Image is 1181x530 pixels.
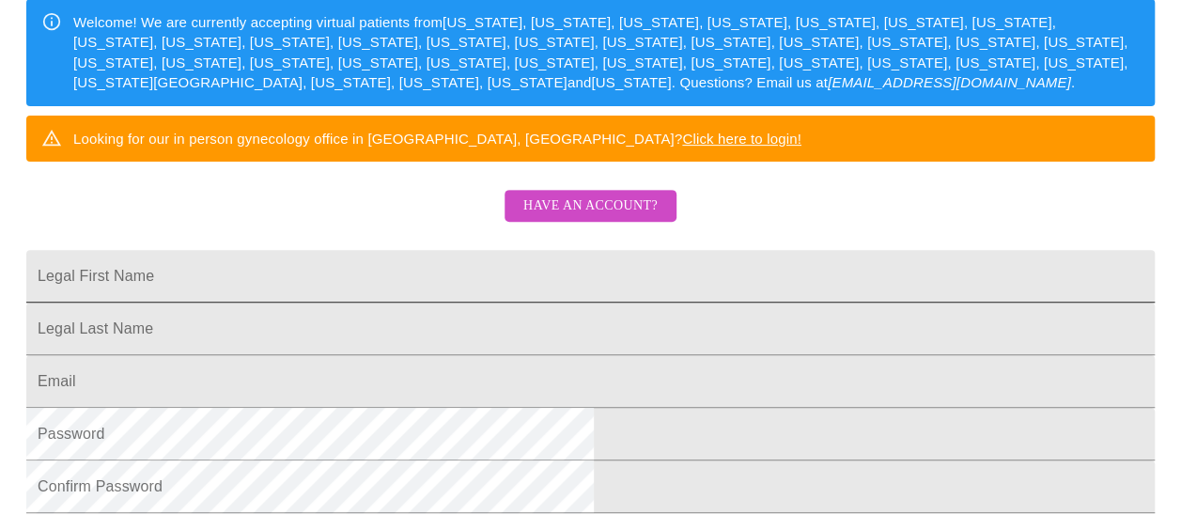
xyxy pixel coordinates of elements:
[73,121,801,156] div: Looking for our in person gynecology office in [GEOGRAPHIC_DATA], [GEOGRAPHIC_DATA]?
[682,131,801,147] a: Click here to login!
[828,74,1071,90] em: [EMAIL_ADDRESS][DOMAIN_NAME]
[505,190,676,223] button: Have an account?
[523,195,658,218] span: Have an account?
[500,210,681,226] a: Have an account?
[73,5,1140,101] div: Welcome! We are currently accepting virtual patients from [US_STATE], [US_STATE], [US_STATE], [US...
